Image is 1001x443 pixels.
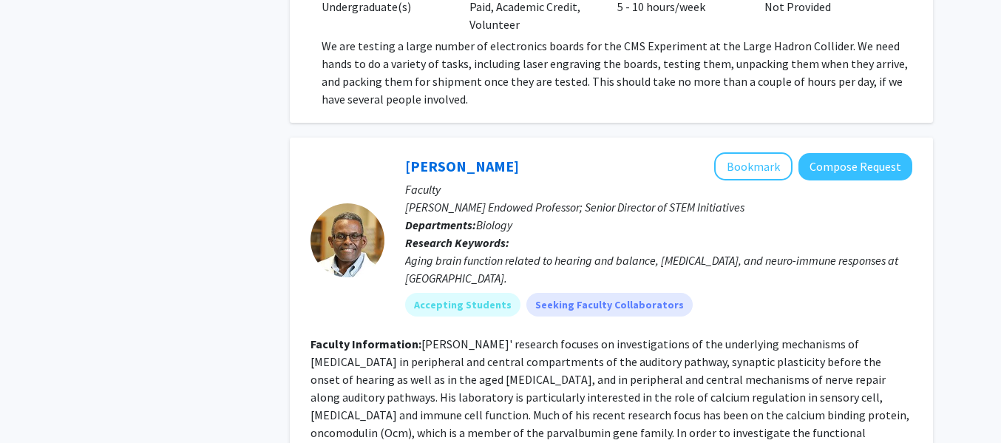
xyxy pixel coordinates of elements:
div: Aging brain function related to hearing and balance, [MEDICAL_DATA], and neuro-immune responses a... [405,251,912,287]
iframe: Chat [11,376,63,432]
span: Biology [476,217,512,232]
button: Add Dwayne Simmons to Bookmarks [714,152,793,180]
b: Departments: [405,217,476,232]
mat-chip: Accepting Students [405,293,520,317]
a: [PERSON_NAME] [405,157,519,175]
mat-chip: Seeking Faculty Collaborators [526,293,693,317]
p: [PERSON_NAME] Endowed Professor; Senior Director of STEM Initiatives [405,198,912,216]
b: Faculty Information: [311,337,421,351]
b: Research Keywords: [405,235,509,250]
p: We are testing a large number of electronics boards for the CMS Experiment at the Large Hadron Co... [322,37,912,108]
p: Faculty [405,180,912,198]
button: Compose Request to Dwayne Simmons [798,153,912,180]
